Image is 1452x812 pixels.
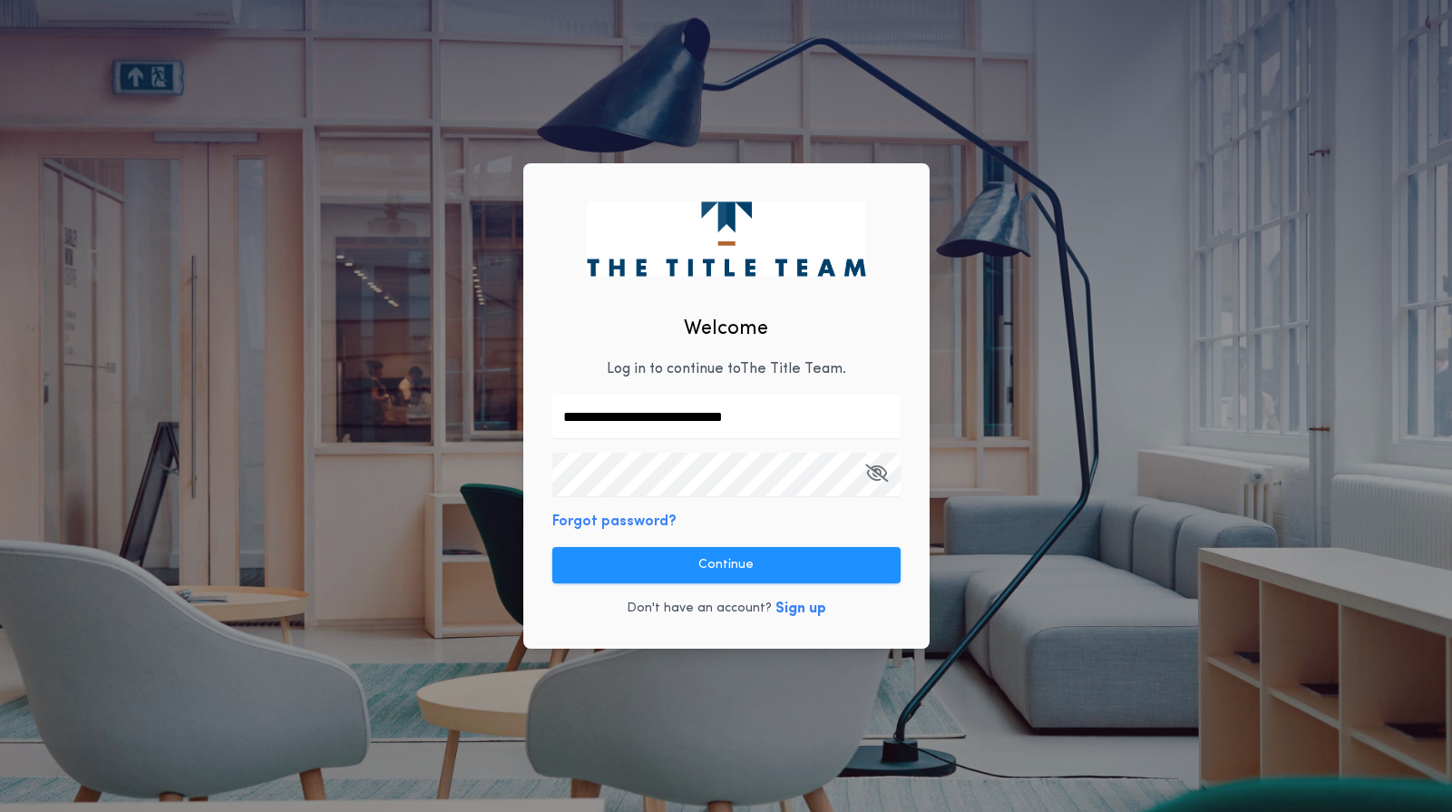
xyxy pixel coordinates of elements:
[775,598,826,620] button: Sign up
[552,511,677,533] button: Forgot password?
[607,358,846,380] p: Log in to continue to The Title Team .
[587,201,865,276] img: logo
[552,547,901,583] button: Continue
[684,314,768,344] h2: Welcome
[627,600,772,618] p: Don't have an account?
